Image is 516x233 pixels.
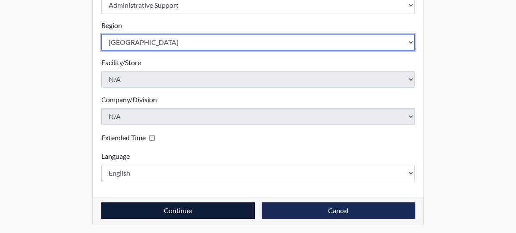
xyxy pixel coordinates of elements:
[262,202,415,219] button: Cancel
[101,20,122,31] label: Region
[101,151,130,161] label: Language
[101,132,146,143] label: Extended Time
[101,132,158,144] div: Checking this box will provide the interviewee with an accomodation of extra time to answer each ...
[101,202,255,219] button: Continue
[101,94,157,105] label: Company/Division
[101,57,141,68] label: Facility/Store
